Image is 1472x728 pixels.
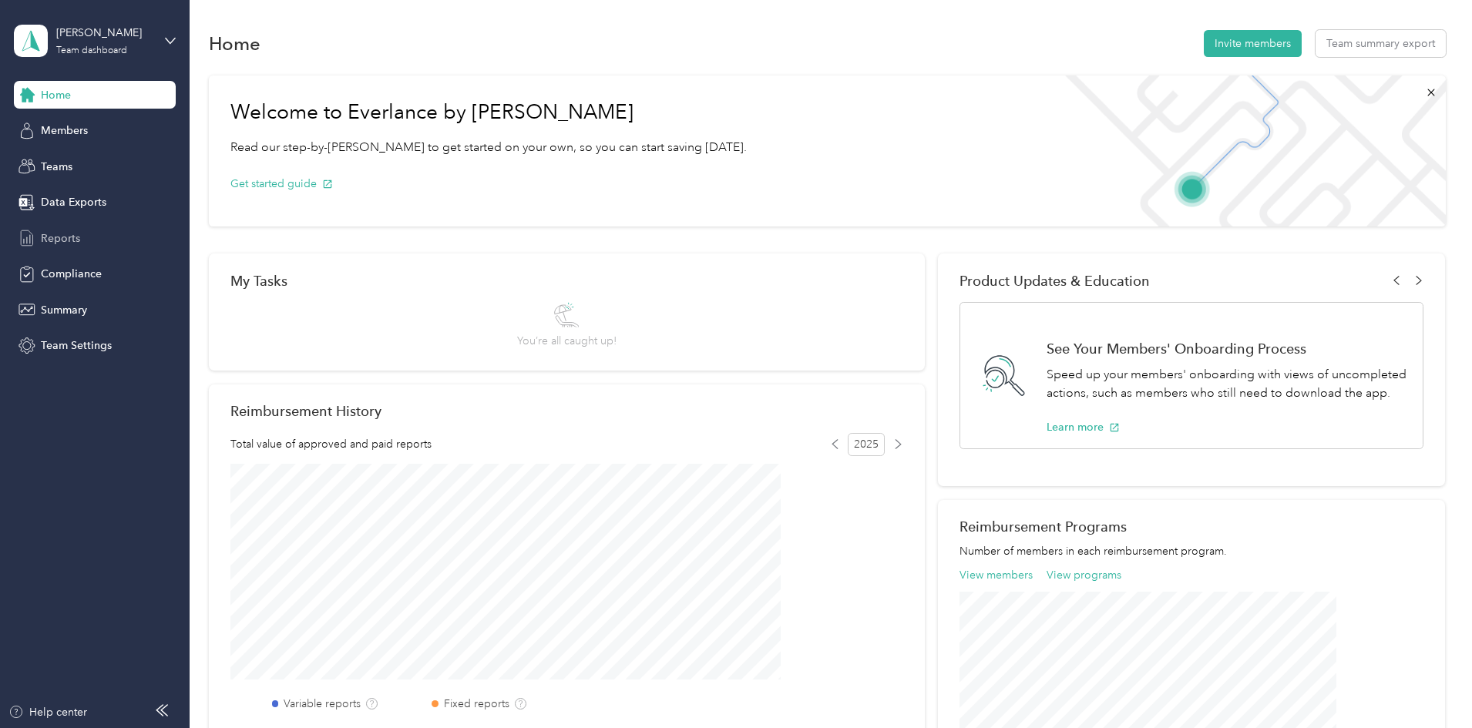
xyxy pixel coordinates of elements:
button: Team summary export [1316,30,1446,57]
button: Help center [8,704,87,720]
button: Invite members [1204,30,1302,57]
h2: Reimbursement History [230,403,381,419]
span: Product Updates & Education [959,273,1150,289]
img: Welcome to everlance [1050,75,1445,226]
span: Members [41,122,88,139]
label: Fixed reports [444,696,509,712]
span: Home [41,87,71,103]
button: View members [959,567,1033,583]
h1: Welcome to Everlance by [PERSON_NAME] [230,100,747,125]
div: My Tasks [230,273,903,289]
button: View programs [1047,567,1121,583]
button: Get started guide [230,176,333,192]
span: Total value of approved and paid reports [230,436,432,452]
span: Compliance [41,266,102,282]
p: Speed up your members' onboarding with views of uncompleted actions, such as members who still ne... [1047,365,1406,403]
div: Team dashboard [56,46,127,55]
label: Variable reports [284,696,361,712]
h1: See Your Members' Onboarding Process [1047,341,1406,357]
span: Data Exports [41,194,106,210]
p: Number of members in each reimbursement program. [959,543,1423,559]
span: Summary [41,302,87,318]
div: [PERSON_NAME] [56,25,153,41]
button: Learn more [1047,419,1120,435]
span: You’re all caught up! [517,333,617,349]
iframe: Everlance-gr Chat Button Frame [1386,642,1472,728]
span: 2025 [848,433,885,456]
h2: Reimbursement Programs [959,518,1423,535]
h1: Home [209,35,260,52]
p: Read our step-by-[PERSON_NAME] to get started on your own, so you can start saving [DATE]. [230,138,747,157]
span: Teams [41,159,72,175]
span: Team Settings [41,337,112,354]
span: Reports [41,230,80,247]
